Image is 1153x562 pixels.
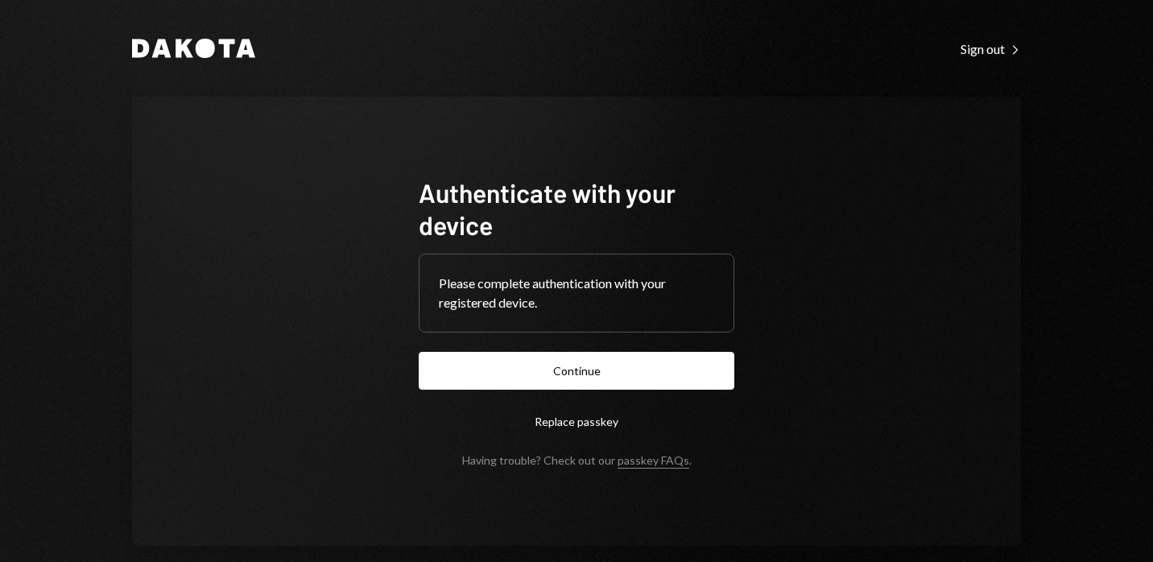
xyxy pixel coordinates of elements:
[961,41,1021,57] div: Sign out
[961,39,1021,57] a: Sign out
[419,176,734,241] h1: Authenticate with your device
[419,352,734,390] button: Continue
[439,274,714,312] div: Please complete authentication with your registered device.
[419,403,734,440] button: Replace passkey
[618,453,689,469] a: passkey FAQs
[462,453,692,467] div: Having trouble? Check out our .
